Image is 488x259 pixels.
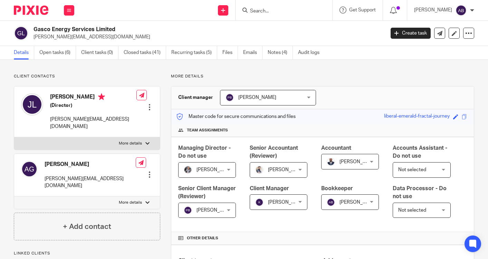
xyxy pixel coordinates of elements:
p: [PERSON_NAME][EMAIL_ADDRESS][DOMAIN_NAME] [45,175,136,189]
span: [PERSON_NAME] [197,208,235,213]
img: svg%3E [456,5,467,16]
h4: [PERSON_NAME] [50,93,136,102]
img: svg%3E [255,198,264,206]
span: Data Processor - Do not use [393,186,447,199]
a: Client tasks (0) [81,46,118,59]
span: Client Manager [250,186,289,191]
h2: Gasco Energy Services Limited [34,26,311,33]
span: [PERSON_NAME] [268,200,306,205]
a: Create task [391,28,431,39]
p: Client contacts [14,74,160,79]
a: Open tasks (6) [39,46,76,59]
h3: Client manager [178,94,213,101]
div: liberal-emerald-fractal-journey [384,113,450,121]
img: Pixie%2002.jpg [255,166,264,174]
h4: + Add contact [63,221,111,232]
input: Search [249,8,312,15]
span: Team assignments [187,128,228,133]
a: Notes (4) [268,46,293,59]
span: [PERSON_NAME] [339,200,377,205]
p: [PERSON_NAME] [414,7,452,13]
i: Primary [98,93,105,100]
span: Not selected [398,208,426,213]
span: Senior Accountant (Reviewer) [250,145,298,159]
a: Details [14,46,34,59]
a: Recurring tasks (5) [171,46,217,59]
img: svg%3E [327,198,335,206]
span: Not selected [398,167,426,172]
p: Linked clients [14,251,160,256]
img: svg%3E [14,26,28,40]
a: Audit logs [298,46,325,59]
img: WhatsApp%20Image%202022-05-18%20at%206.27.04%20PM.jpeg [327,158,335,166]
h4: [PERSON_NAME] [45,161,136,168]
p: More details [119,141,142,146]
span: [PERSON_NAME] [238,95,276,100]
img: svg%3E [21,161,38,177]
span: Managing Director - Do not use [178,145,231,159]
span: [PERSON_NAME] [197,167,235,172]
img: svg%3E [21,93,43,115]
img: svg%3E [226,93,234,102]
p: More details [119,200,142,205]
span: Bookkeeper [321,186,353,191]
img: svg%3E [184,206,192,214]
a: Emails [243,46,262,59]
span: Get Support [349,8,376,12]
img: -%20%20-%20studio@ingrained.co.uk%20for%20%20-20220223%20at%20101413%20-%201W1A2026.jpg [184,166,192,174]
span: [PERSON_NAME] [339,159,377,164]
span: [PERSON_NAME] [268,167,306,172]
p: [PERSON_NAME][EMAIL_ADDRESS][DOMAIN_NAME] [50,116,136,130]
span: Other details [187,235,218,241]
a: Closed tasks (41) [124,46,166,59]
h5: (Director) [50,102,136,109]
p: Master code for secure communications and files [176,113,296,120]
img: Pixie [14,6,48,15]
p: [PERSON_NAME][EMAIL_ADDRESS][DOMAIN_NAME] [34,34,380,40]
span: Senior Client Manager (Reviewer) [178,186,236,199]
p: More details [171,74,474,79]
a: Files [222,46,238,59]
span: Accounts Assistant - Do not use [393,145,447,159]
span: Accountant [321,145,351,151]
